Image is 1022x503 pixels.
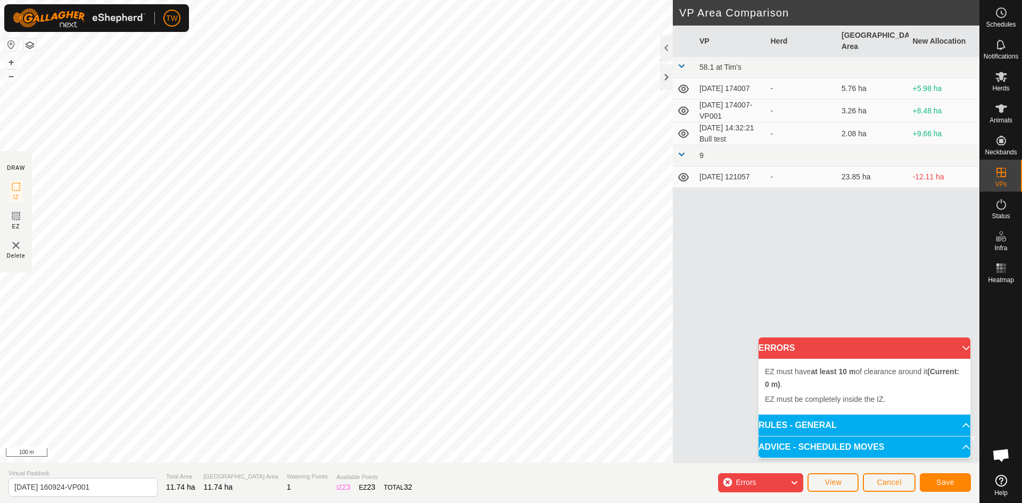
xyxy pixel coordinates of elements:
[679,6,979,19] h2: VP Area Comparison
[837,167,909,188] td: 23.85 ha
[404,483,413,491] span: 32
[699,151,704,160] span: 9
[767,26,838,57] th: Herd
[986,21,1016,28] span: Schedules
[10,239,22,252] img: VP
[877,478,902,486] span: Cancel
[980,471,1022,500] a: Help
[985,149,1017,155] span: Neckbands
[695,78,767,100] td: [DATE] 174007
[204,483,233,491] span: 11.74 ha
[695,100,767,122] td: [DATE] 174007-VP001
[837,26,909,57] th: [GEOGRAPHIC_DATA] Area
[12,222,20,230] span: EZ
[13,193,19,201] span: IZ
[5,70,18,83] button: –
[771,171,834,183] div: -
[204,472,278,481] span: [GEOGRAPHIC_DATA] Area
[759,415,970,436] p-accordion-header: RULES - GENERAL
[759,337,970,359] p-accordion-header: ERRORS
[992,85,1009,92] span: Herds
[837,78,909,100] td: 5.76 ha
[920,473,971,492] button: Save
[765,367,959,389] span: EZ must have of clearance around it .
[759,359,970,414] p-accordion-content: ERRORS
[909,26,980,57] th: New Allocation
[771,105,834,117] div: -
[7,164,25,172] div: DRAW
[759,443,884,451] span: ADVICE - SCHEDULED MOVES
[166,13,178,24] span: TW
[984,53,1018,60] span: Notifications
[909,78,980,100] td: +5.98 ha
[166,472,195,481] span: Total Area
[699,63,741,71] span: 58.1 at Tim's
[811,367,855,376] b: at least 10 m
[759,421,837,430] span: RULES - GENERAL
[994,490,1008,496] span: Help
[985,439,1017,471] div: Open chat
[759,436,970,458] p-accordion-header: ADVICE - SCHEDULED MOVES
[759,344,795,352] span: ERRORS
[695,122,767,145] td: [DATE] 14:32:21 Bull test
[909,167,980,188] td: -12.11 ha
[359,482,375,493] div: EZ
[936,478,954,486] span: Save
[336,482,350,493] div: IZ
[287,472,328,481] span: Watering Points
[23,39,36,52] button: Map Layers
[909,100,980,122] td: +8.48 ha
[837,122,909,145] td: 2.08 ha
[384,482,412,493] div: TOTAL
[5,38,18,51] button: Reset Map
[336,473,412,482] span: Available Points
[988,277,1014,283] span: Heatmap
[909,122,980,145] td: +9.66 ha
[807,473,859,492] button: View
[837,100,909,122] td: 3.26 ha
[9,469,158,478] span: Virtual Paddock
[825,478,842,486] span: View
[990,117,1012,123] span: Animals
[13,9,146,28] img: Gallagher Logo
[695,26,767,57] th: VP
[995,181,1007,187] span: VPs
[765,395,885,403] span: EZ must be completely inside the IZ.
[771,83,834,94] div: -
[342,483,351,491] span: 23
[992,213,1010,219] span: Status
[367,483,376,491] span: 23
[287,483,291,491] span: 1
[771,128,834,139] div: -
[736,478,756,486] span: Errors
[500,449,532,458] a: Contact Us
[7,252,26,260] span: Delete
[695,167,767,188] td: [DATE] 121057
[448,449,488,458] a: Privacy Policy
[166,483,195,491] span: 11.74 ha
[5,56,18,69] button: +
[863,473,916,492] button: Cancel
[994,245,1007,251] span: Infra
